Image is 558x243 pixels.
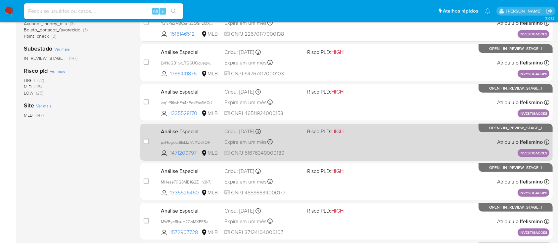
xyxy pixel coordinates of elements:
button: search-icon [167,7,180,16]
a: Sair [546,8,553,15]
span: Alt [153,8,158,14]
span: Atalhos rápidos [443,8,478,15]
span: 3.161.2 [545,16,555,21]
span: s [162,8,164,14]
input: Pesquise usuários ou casos... [24,7,183,16]
a: Notificações [485,8,490,14]
p: laisa.felismino@mercadolivre.com [506,8,544,14]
